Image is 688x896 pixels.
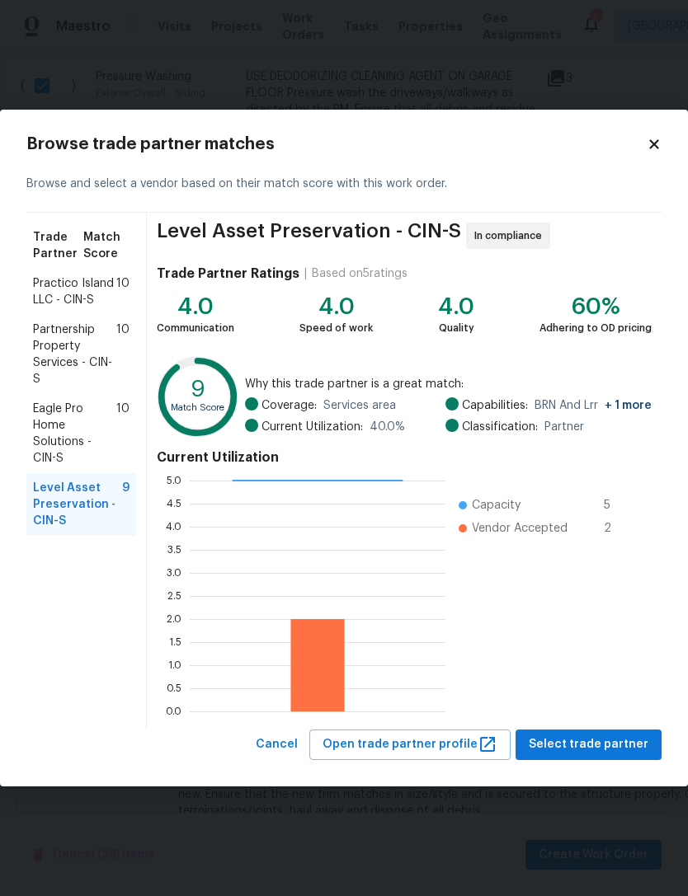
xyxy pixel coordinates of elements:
[33,401,116,467] span: Eagle Pro Home Solutions - CIN-S
[169,637,181,647] text: 1.5
[262,419,363,435] span: Current Utilization:
[33,321,116,387] span: Partnership Property Services - CIN-S
[157,223,461,249] span: Level Asset Preservation - CIN-S
[262,397,317,414] span: Coverage:
[166,706,181,716] text: 0.0
[167,545,181,555] text: 3.5
[245,376,652,392] span: Why this trade partner is a great match:
[438,320,474,336] div: Quality
[540,298,652,315] div: 60%
[438,298,474,315] div: 4.0
[309,729,511,760] button: Open trade partner profile
[167,499,181,509] text: 4.5
[535,397,652,414] span: BRN And Lrr
[256,734,298,755] span: Cancel
[116,401,130,467] span: 10
[474,228,549,244] span: In compliance
[167,568,181,578] text: 3.0
[604,497,630,514] span: 5
[516,729,662,760] button: Select trade partner
[544,419,584,435] span: Partner
[167,591,181,601] text: 2.5
[605,400,652,411] span: + 1 more
[462,397,528,414] span: Capabilities:
[167,476,181,486] text: 5.0
[299,298,373,315] div: 4.0
[83,229,130,262] span: Match Score
[122,480,130,529] span: 9
[26,156,662,213] div: Browse and select a vendor based on their match score with this work order.
[167,614,181,624] text: 2.0
[168,660,181,670] text: 1.0
[370,419,405,435] span: 40.0 %
[540,320,652,336] div: Adhering to OD pricing
[157,449,652,466] h4: Current Utilization
[171,403,224,412] text: Match Score
[323,734,497,755] span: Open trade partner profile
[249,729,304,760] button: Cancel
[529,734,648,755] span: Select trade partner
[157,265,299,282] h4: Trade Partner Ratings
[323,397,396,414] span: Services area
[116,275,130,308] span: 10
[462,419,538,435] span: Classification:
[191,379,205,401] text: 9
[33,275,116,308] span: Practico Island LLC - CIN-S
[472,520,568,537] span: Vendor Accepted
[312,265,408,282] div: Based on 5 ratings
[33,480,122,529] span: Level Asset Preservation - CIN-S
[167,683,181,693] text: 0.5
[157,298,234,315] div: 4.0
[33,229,83,262] span: Trade Partner
[472,497,521,514] span: Capacity
[299,320,373,336] div: Speed of work
[604,520,630,537] span: 2
[157,320,234,336] div: Communication
[166,522,181,532] text: 4.0
[116,321,130,387] span: 10
[299,265,312,282] div: |
[26,136,647,152] h2: Browse trade partner matches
